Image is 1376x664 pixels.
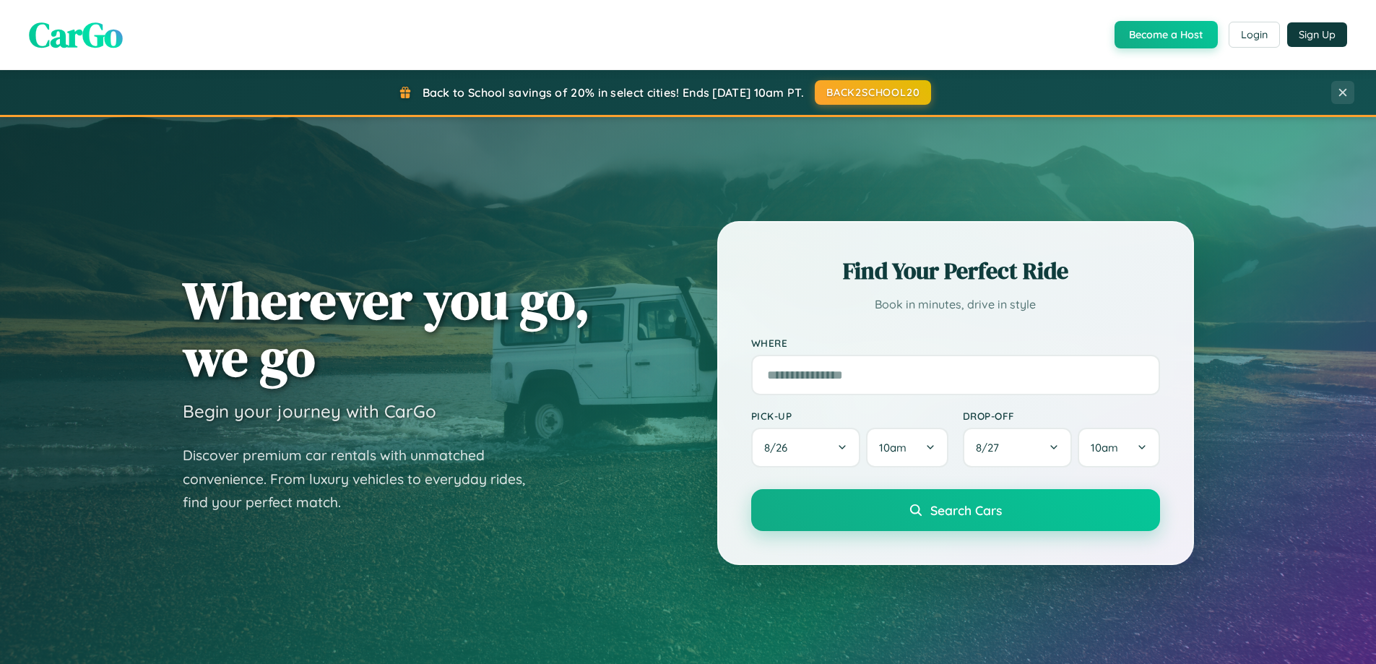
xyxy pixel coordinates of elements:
button: 8/27 [963,428,1073,467]
span: 8 / 27 [976,441,1006,454]
button: 10am [1078,428,1159,467]
button: BACK2SCHOOL20 [815,80,931,105]
button: 8/26 [751,428,861,467]
label: Pick-up [751,410,948,422]
button: Sign Up [1287,22,1347,47]
span: 10am [879,441,906,454]
span: Back to School savings of 20% in select cities! Ends [DATE] 10am PT. [423,85,804,100]
h3: Begin your journey with CarGo [183,400,436,422]
span: 10am [1091,441,1118,454]
span: 8 / 26 [764,441,795,454]
button: Login [1229,22,1280,48]
button: Become a Host [1115,21,1218,48]
h2: Find Your Perfect Ride [751,255,1160,287]
button: 10am [866,428,948,467]
label: Drop-off [963,410,1160,422]
span: CarGo [29,11,123,59]
button: Search Cars [751,489,1160,531]
label: Where [751,337,1160,349]
p: Discover premium car rentals with unmatched convenience. From luxury vehicles to everyday rides, ... [183,444,544,514]
p: Book in minutes, drive in style [751,294,1160,315]
h1: Wherever you go, we go [183,272,590,386]
span: Search Cars [930,502,1002,518]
